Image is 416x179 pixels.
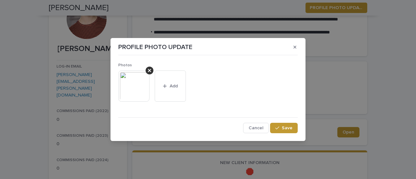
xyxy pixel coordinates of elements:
span: Cancel [249,126,263,130]
button: Save [270,123,298,133]
button: Add [155,70,186,102]
span: Add [170,84,178,88]
span: Save [282,126,292,130]
span: Photos [118,63,132,67]
p: PROFILE PHOTO UPDATE [118,43,192,51]
button: Cancel [243,123,269,133]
